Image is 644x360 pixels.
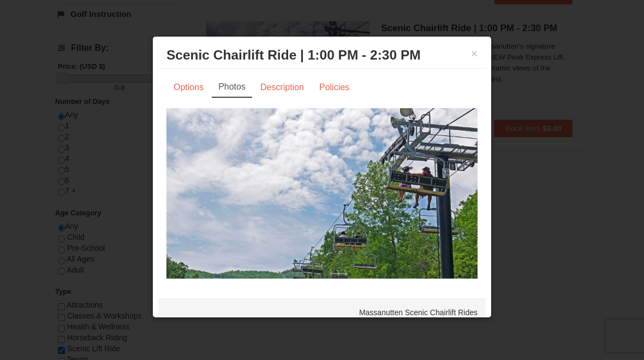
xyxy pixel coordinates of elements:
[166,108,478,279] img: 24896431-9-664d1467.jpg
[212,77,252,98] a: Photos
[166,77,211,98] a: Options
[312,77,356,98] a: Policies
[166,47,478,63] h3: Scenic Chairlift Ride | 1:00 PM - 2:30 PM
[158,299,486,326] div: Massanutten Scenic Chairlift Rides
[253,77,311,98] a: Description
[471,48,478,59] button: ×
